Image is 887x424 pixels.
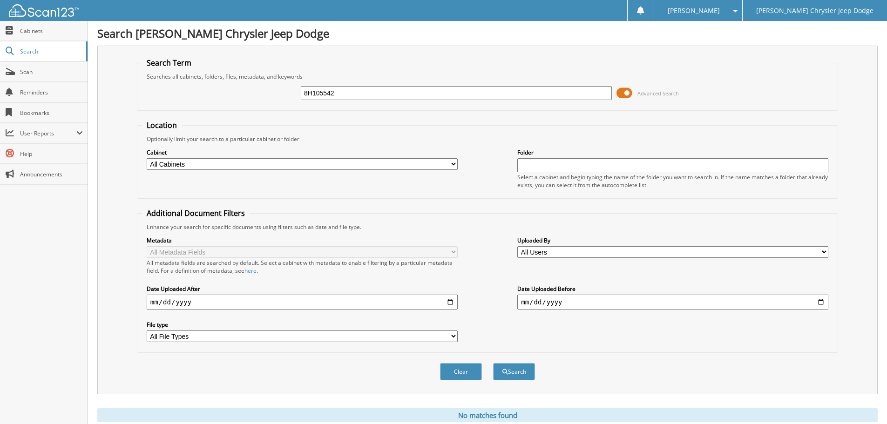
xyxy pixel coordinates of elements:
[668,8,720,13] span: [PERSON_NAME]
[20,109,83,117] span: Bookmarks
[517,236,828,244] label: Uploaded By
[517,173,828,189] div: Select a cabinet and begin typing the name of the folder you want to search in. If the name match...
[142,58,196,68] legend: Search Term
[147,295,458,310] input: start
[517,285,828,293] label: Date Uploaded Before
[97,26,878,41] h1: Search [PERSON_NAME] Chrysler Jeep Dodge
[142,223,833,231] div: Enhance your search for specific documents using filters such as date and file type.
[9,4,79,17] img: scan123-logo-white.svg
[147,321,458,329] label: File type
[840,379,887,424] iframe: Chat Widget
[440,363,482,380] button: Clear
[147,148,458,156] label: Cabinet
[756,8,873,13] span: [PERSON_NAME] Chrysler Jeep Dodge
[20,47,81,55] span: Search
[637,90,679,97] span: Advanced Search
[20,150,83,158] span: Help
[20,129,76,137] span: User Reports
[244,267,257,275] a: here
[142,208,250,218] legend: Additional Document Filters
[142,120,182,130] legend: Location
[147,259,458,275] div: All metadata fields are searched by default. Select a cabinet with metadata to enable filtering b...
[147,236,458,244] label: Metadata
[142,135,833,143] div: Optionally limit your search to a particular cabinet or folder
[517,295,828,310] input: end
[517,148,828,156] label: Folder
[97,408,878,422] div: No matches found
[20,88,83,96] span: Reminders
[493,363,535,380] button: Search
[20,27,83,35] span: Cabinets
[147,285,458,293] label: Date Uploaded After
[142,73,833,81] div: Searches all cabinets, folders, files, metadata, and keywords
[20,68,83,76] span: Scan
[20,170,83,178] span: Announcements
